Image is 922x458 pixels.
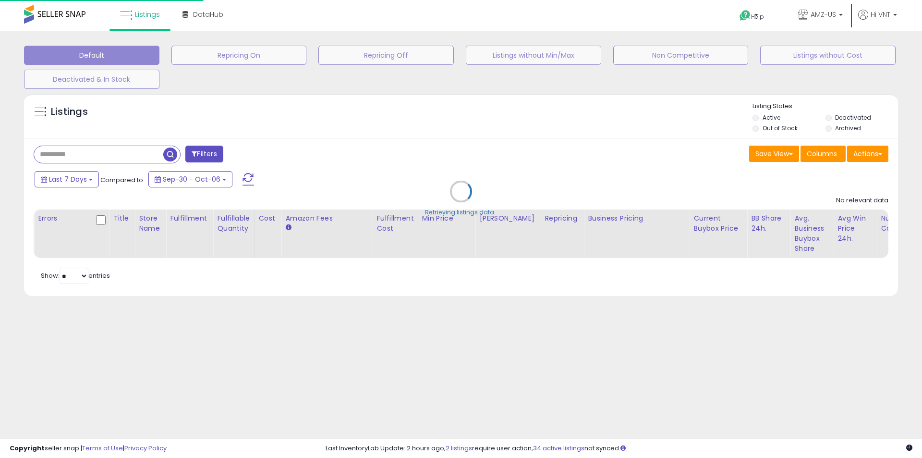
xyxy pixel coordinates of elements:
[760,46,896,65] button: Listings without Cost
[466,46,601,65] button: Listings without Min/Max
[193,10,223,19] span: DataHub
[425,208,497,217] div: Retrieving listings data..
[613,46,749,65] button: Non Competitive
[739,10,751,22] i: Get Help
[751,12,764,21] span: Help
[811,10,836,19] span: AMZ-US
[24,46,159,65] button: Default
[135,10,160,19] span: Listings
[171,46,307,65] button: Repricing On
[871,10,890,19] span: Hi VNT
[318,46,454,65] button: Repricing Off
[24,70,159,89] button: Deactivated & In Stock
[858,10,897,31] a: Hi VNT
[732,2,783,31] a: Help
